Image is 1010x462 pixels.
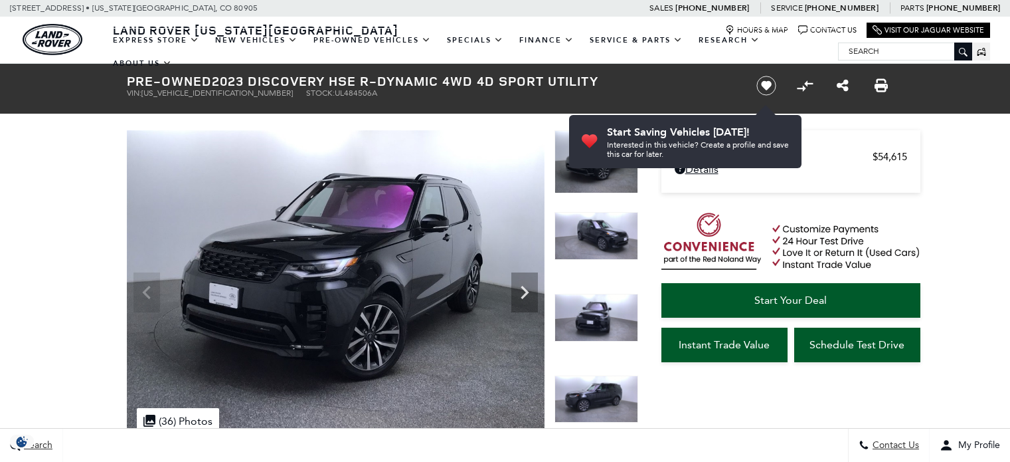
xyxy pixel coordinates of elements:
[439,29,511,52] a: Specials
[691,29,768,52] a: Research
[554,376,638,423] img: Used 2023 Santorini Black Metallic Land Rover HSE R-Dynamic image 4
[794,328,920,362] a: Schedule Test Drive
[127,88,141,98] span: VIN:
[137,408,219,434] div: (36) Photos
[127,72,212,90] strong: Pre-Owned
[661,328,788,362] a: Instant Trade Value
[554,130,638,193] img: Used 2023 Santorini Black Metallic Land Rover HSE R-Dynamic image 1
[23,24,82,55] a: land-rover
[675,3,749,13] a: [PHONE_NUMBER]
[7,435,37,449] img: Opt-Out Icon
[105,22,406,38] a: Land Rover [US_STATE][GEOGRAPHIC_DATA]
[805,3,879,13] a: [PHONE_NUMBER]
[661,283,920,318] a: Start Your Deal
[675,151,873,163] span: Retailer Selling Price
[795,76,815,96] button: Compare vehicle
[511,273,538,312] div: Next
[900,3,924,13] span: Parts
[554,212,638,260] img: Used 2023 Santorini Black Metallic Land Rover HSE R-Dynamic image 2
[207,29,305,52] a: New Vehicles
[335,88,377,98] span: UL484506A
[127,130,545,444] img: Used 2023 Santorini Black Metallic Land Rover HSE R-Dynamic image 1
[649,3,673,13] span: Sales
[7,435,37,449] section: Click to Open Cookie Consent Modal
[105,52,180,75] a: About Us
[752,75,781,96] button: Save vehicle
[306,88,335,98] span: Stock:
[754,294,827,306] span: Start Your Deal
[554,294,638,342] img: Used 2023 Santorini Black Metallic Land Rover HSE R-Dynamic image 3
[675,163,907,175] a: Details
[953,440,1000,451] span: My Profile
[582,29,691,52] a: Service & Parts
[771,3,802,13] span: Service
[305,29,439,52] a: Pre-Owned Vehicles
[837,78,849,94] a: Share this Pre-Owned 2023 Discovery HSE R-Dynamic 4WD 4D Sport Utility
[725,25,788,35] a: Hours & Map
[105,29,838,75] nav: Main Navigation
[875,78,888,94] a: Print this Pre-Owned 2023 Discovery HSE R-Dynamic 4WD 4D Sport Utility
[930,429,1010,462] button: Open user profile menu
[675,151,907,163] a: Retailer Selling Price $54,615
[809,338,904,351] span: Schedule Test Drive
[511,29,582,52] a: Finance
[839,43,971,59] input: Search
[141,88,293,98] span: [US_VEHICLE_IDENTIFICATION_NUMBER]
[679,338,770,351] span: Instant Trade Value
[798,25,857,35] a: Contact Us
[869,440,919,451] span: Contact Us
[926,3,1000,13] a: [PHONE_NUMBER]
[105,29,207,52] a: EXPRESS STORE
[23,24,82,55] img: Land Rover
[10,3,258,13] a: [STREET_ADDRESS] • [US_STATE][GEOGRAPHIC_DATA], CO 80905
[873,25,984,35] a: Visit Our Jaguar Website
[127,74,734,88] h1: 2023 Discovery HSE R-Dynamic 4WD 4D Sport Utility
[113,22,398,38] span: Land Rover [US_STATE][GEOGRAPHIC_DATA]
[873,151,907,163] span: $54,615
